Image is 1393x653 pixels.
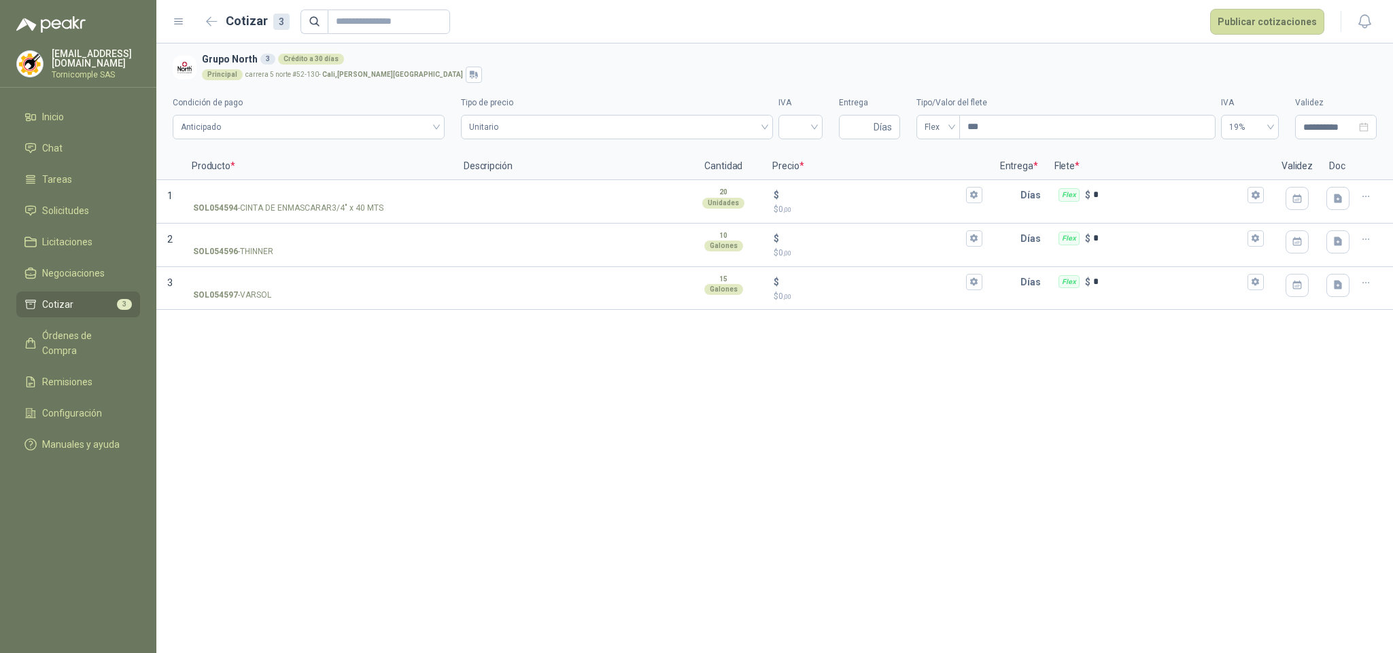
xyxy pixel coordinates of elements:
[167,277,173,288] span: 3
[1295,96,1377,109] label: Validez
[16,198,140,224] a: Solicitudes
[1085,275,1090,289] p: $
[1093,190,1245,200] input: Flex $
[52,49,140,68] p: [EMAIL_ADDRESS][DOMAIN_NAME]
[42,328,127,358] span: Órdenes de Compra
[778,292,791,301] span: 0
[260,54,275,65] div: 3
[1248,274,1264,290] button: Flex $
[42,141,63,156] span: Chat
[193,190,446,200] input: SOL054594-CINTA DE ENMASCARAR3/4" x 40 MTS
[193,245,238,258] strong: SOL054596
[774,247,982,260] p: $
[1059,232,1080,245] div: Flex
[17,51,43,77] img: Company Logo
[16,166,140,192] a: Tareas
[16,16,86,33] img: Logo peakr
[1059,188,1080,202] div: Flex
[117,299,132,310] span: 3
[1085,231,1090,246] p: $
[42,437,120,452] span: Manuales y ayuda
[278,54,344,65] div: Crédito a 30 días
[839,96,900,109] label: Entrega
[719,187,727,198] p: 20
[774,231,779,246] p: $
[16,229,140,255] a: Licitaciones
[42,172,72,187] span: Tareas
[774,203,982,216] p: $
[783,206,791,213] span: ,00
[1248,230,1264,247] button: Flex $
[702,198,744,209] div: Unidades
[16,292,140,317] a: Cotizar3
[202,69,243,80] div: Principal
[16,135,140,161] a: Chat
[193,202,383,215] p: - CINTA DE ENMASCARAR3/4" x 40 MTS
[1059,275,1080,289] div: Flex
[16,260,140,286] a: Negociaciones
[1020,225,1046,252] p: Días
[704,241,743,251] div: Galones
[774,188,779,202] p: $
[16,104,140,130] a: Inicio
[683,153,764,180] p: Cantidad
[1093,233,1245,243] input: Flex $
[181,117,436,137] span: Anticipado
[719,230,727,241] p: 10
[167,190,173,201] span: 1
[193,277,446,287] input: SOL054597-VARSOL
[966,274,982,290] button: $$0,00
[173,96,445,109] label: Condición de pago
[42,109,64,124] span: Inicio
[874,116,892,139] span: Días
[1273,153,1321,180] p: Validez
[193,234,446,244] input: SOL054596-THINNER
[704,284,743,295] div: Galones
[245,71,463,78] p: carrera 5 norte #52-130 -
[1321,153,1355,180] p: Doc
[273,14,290,30] div: 3
[783,249,791,257] span: ,00
[1221,96,1279,109] label: IVA
[42,406,102,421] span: Configuración
[783,293,791,300] span: ,00
[193,289,238,302] strong: SOL054597
[193,202,238,215] strong: SOL054594
[461,96,774,109] label: Tipo de precio
[782,190,963,200] input: $$0,00
[322,71,463,78] strong: Cali , [PERSON_NAME][GEOGRAPHIC_DATA]
[1093,277,1245,287] input: Flex $
[966,230,982,247] button: $$0,00
[184,153,455,180] p: Producto
[774,290,982,303] p: $
[925,117,952,137] span: Flex
[764,153,991,180] p: Precio
[42,297,73,312] span: Cotizar
[1229,117,1271,137] span: 19%
[992,153,1046,180] p: Entrega
[16,369,140,395] a: Remisiones
[719,274,727,285] p: 15
[778,248,791,258] span: 0
[173,56,196,80] img: Company Logo
[1020,181,1046,209] p: Días
[469,117,766,137] span: Unitario
[42,234,92,249] span: Licitaciones
[16,431,140,457] a: Manuales y ayuda
[1046,153,1273,180] p: Flete
[778,205,791,214] span: 0
[782,277,963,287] input: $$0,00
[202,52,1371,67] h3: Grupo North
[167,234,173,245] span: 2
[1248,187,1264,203] button: Flex $
[16,323,140,364] a: Órdenes de Compra
[52,71,140,79] p: Tornicomple SAS
[966,187,982,203] button: $$0,00
[1020,268,1046,296] p: Días
[42,266,105,281] span: Negociaciones
[916,96,1216,109] label: Tipo/Valor del flete
[774,275,779,289] p: $
[193,245,273,258] p: - THINNER
[1085,188,1090,202] p: $
[42,374,92,389] span: Remisiones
